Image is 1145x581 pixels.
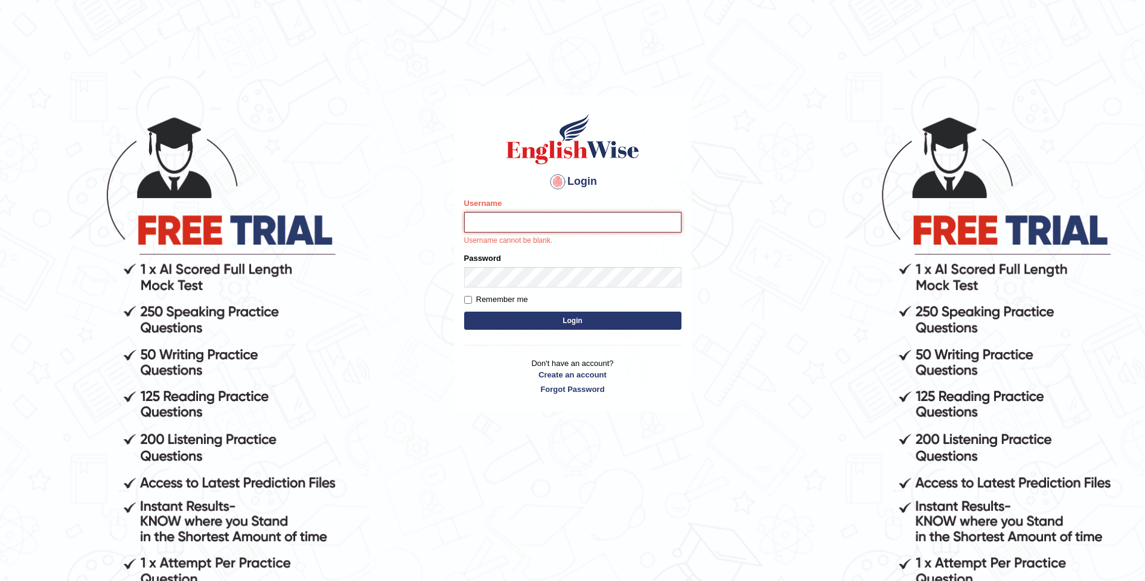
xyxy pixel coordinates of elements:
[464,236,681,246] p: Username cannot be blank.
[464,384,681,395] a: Forgot Password
[464,358,681,395] p: Don't have an account?
[464,312,681,330] button: Login
[464,172,681,191] h4: Login
[464,252,501,264] label: Password
[464,294,528,306] label: Remember me
[464,197,502,209] label: Username
[464,296,472,304] input: Remember me
[504,112,642,166] img: Logo of English Wise sign in for intelligent practice with AI
[464,369,681,380] a: Create an account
